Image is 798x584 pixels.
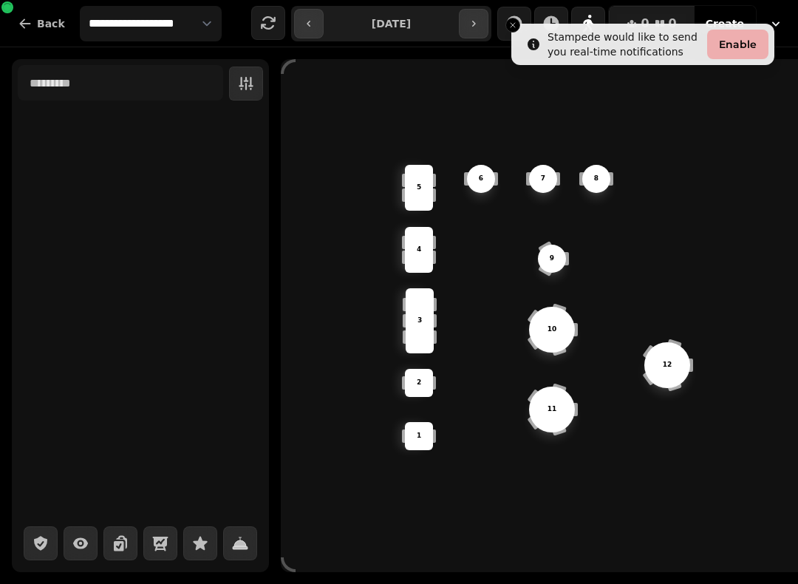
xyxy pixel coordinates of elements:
p: 12 [663,360,672,370]
p: 7 [541,174,545,184]
div: Stampede would like to send you real-time notifications [548,30,701,59]
button: Enable [707,30,768,59]
button: 00 [609,6,694,41]
p: 8 [594,174,598,184]
span: Back [37,18,65,29]
p: 11 [548,404,557,415]
button: Back [6,6,77,41]
p: 10 [548,325,557,335]
p: 3 [417,316,422,326]
p: 6 [479,174,483,184]
button: Close toast [505,18,520,33]
p: 2 [417,378,421,388]
p: 5 [417,183,421,193]
button: Create [694,6,756,41]
p: 4 [417,245,421,255]
p: 1 [417,431,421,441]
p: 9 [550,254,554,264]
